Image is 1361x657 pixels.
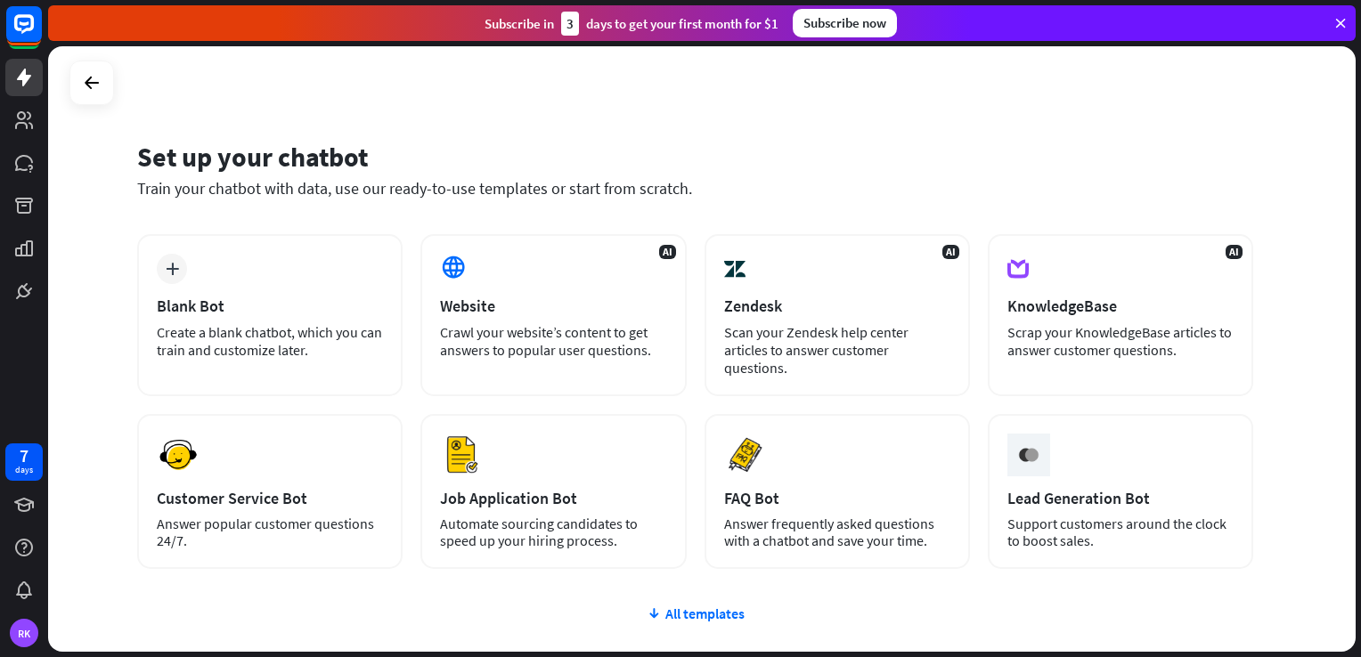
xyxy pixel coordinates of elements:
div: Job Application Bot [440,488,666,508]
div: Automate sourcing candidates to speed up your hiring process. [440,515,666,549]
div: Subscribe in days to get your first month for $1 [485,12,778,36]
div: Scan your Zendesk help center articles to answer customer questions. [724,323,950,377]
div: FAQ Bot [724,488,950,508]
div: days [15,464,33,476]
div: Lead Generation Bot [1007,488,1234,508]
div: Train your chatbot with data, use our ready-to-use templates or start from scratch. [137,178,1253,199]
div: 7 [20,448,29,464]
img: ceee058c6cabd4f577f8.gif [1012,438,1046,472]
span: AI [659,245,676,259]
div: RK [10,619,38,647]
span: AI [942,245,959,259]
div: Scrap your KnowledgeBase articles to answer customer questions. [1007,323,1234,359]
div: Create a blank chatbot, which you can train and customize later. [157,323,383,359]
div: All templates [137,604,1253,622]
div: Subscribe now [793,9,897,37]
div: Set up your chatbot [137,140,1253,174]
div: Answer popular customer questions 24/7. [157,515,383,549]
div: Blank Bot [157,296,383,316]
div: Support customers around the clock to boost sales. [1007,515,1234,549]
div: Answer frequently asked questions with a chatbot and save your time. [724,515,950,549]
div: Website [440,296,666,316]
div: Zendesk [724,296,950,316]
div: KnowledgeBase [1007,296,1234,316]
div: Crawl your website’s content to get answers to popular user questions. [440,323,666,359]
div: Customer Service Bot [157,488,383,508]
div: 3 [561,12,579,36]
a: 7 days [5,443,43,481]
i: plus [166,263,179,275]
span: AI [1226,245,1243,259]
